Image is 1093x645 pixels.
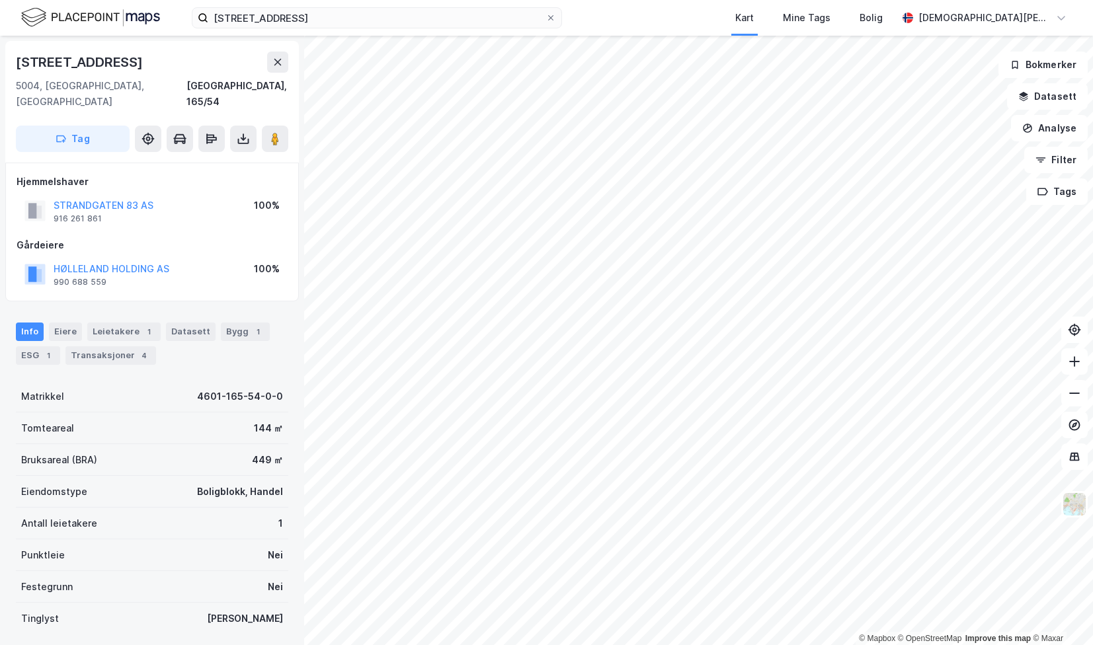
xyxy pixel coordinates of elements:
[54,213,102,224] div: 916 261 861
[1024,147,1088,173] button: Filter
[252,452,283,468] div: 449 ㎡
[54,277,106,287] div: 990 688 559
[1062,492,1087,517] img: Z
[251,325,264,338] div: 1
[16,126,130,152] button: Tag
[254,420,283,436] div: 144 ㎡
[21,389,64,404] div: Matrikkel
[21,515,97,531] div: Antall leietakere
[860,10,883,26] div: Bolig
[1027,582,1093,645] div: Kontrollprogram for chat
[1027,582,1093,645] iframe: Chat Widget
[87,322,161,341] div: Leietakere
[21,611,59,626] div: Tinglyst
[254,198,280,213] div: 100%
[16,52,145,73] div: [STREET_ADDRESS]
[186,78,288,110] div: [GEOGRAPHIC_DATA], 165/54
[197,389,283,404] div: 4601-165-54-0-0
[138,349,151,362] div: 4
[898,634,962,643] a: OpenStreetMap
[21,484,87,500] div: Eiendomstype
[166,322,216,341] div: Datasett
[1011,115,1088,141] button: Analyse
[21,6,160,29] img: logo.f888ab2527a4732fd821a326f86c7f29.svg
[998,52,1088,78] button: Bokmerker
[278,515,283,531] div: 1
[197,484,283,500] div: Boligblokk, Handel
[21,579,73,595] div: Festegrunn
[735,10,754,26] div: Kart
[17,174,288,190] div: Hjemmelshaver
[783,10,830,26] div: Mine Tags
[254,261,280,277] div: 100%
[221,322,270,341] div: Bygg
[859,634,895,643] a: Mapbox
[918,10,1051,26] div: [DEMOGRAPHIC_DATA][PERSON_NAME]
[49,322,82,341] div: Eiere
[16,322,44,341] div: Info
[21,420,74,436] div: Tomteareal
[17,237,288,253] div: Gårdeiere
[42,349,55,362] div: 1
[1026,178,1088,205] button: Tags
[207,611,283,626] div: [PERSON_NAME]
[65,346,156,365] div: Transaksjoner
[268,579,283,595] div: Nei
[1007,83,1088,110] button: Datasett
[268,547,283,563] div: Nei
[208,8,546,28] input: Søk på adresse, matrikkel, gårdeiere, leietakere eller personer
[16,346,60,365] div: ESG
[21,452,97,468] div: Bruksareal (BRA)
[965,634,1031,643] a: Improve this map
[21,547,65,563] div: Punktleie
[16,78,186,110] div: 5004, [GEOGRAPHIC_DATA], [GEOGRAPHIC_DATA]
[142,325,155,338] div: 1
